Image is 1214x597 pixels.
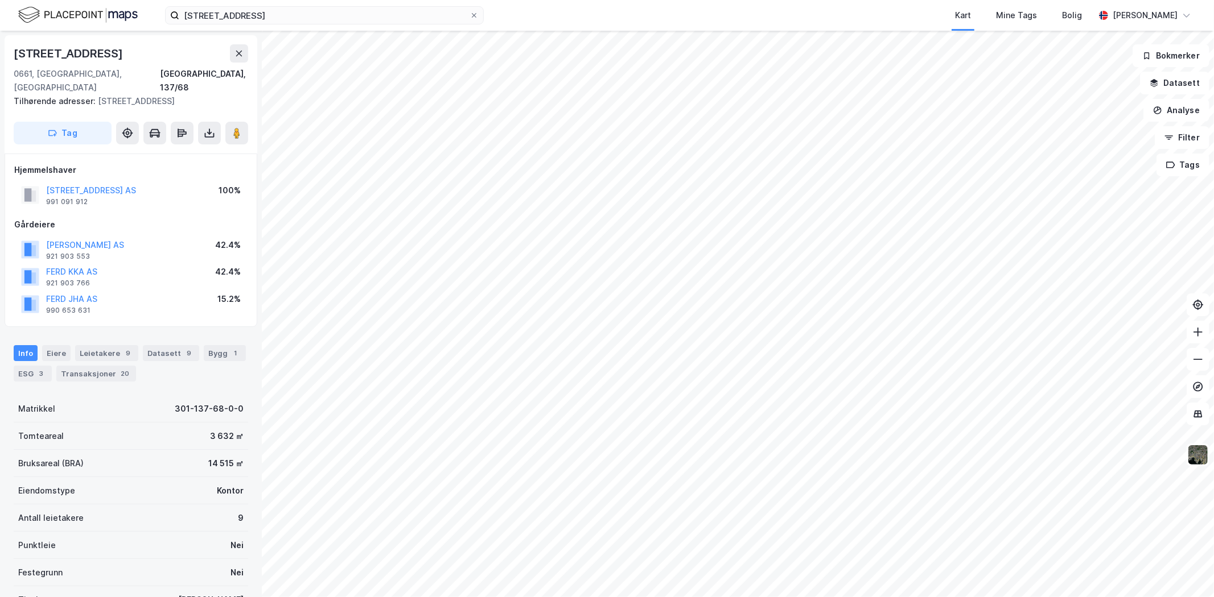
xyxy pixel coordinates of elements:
[18,484,75,498] div: Eiendomstype
[18,457,84,470] div: Bruksareal (BRA)
[210,429,244,443] div: 3 632 ㎡
[1155,126,1209,149] button: Filter
[18,566,63,579] div: Festegrunn
[75,345,138,361] div: Leietakere
[1143,99,1209,122] button: Analyse
[18,402,55,416] div: Matrikkel
[46,306,90,315] div: 990 653 631
[14,44,125,63] div: [STREET_ADDRESS]
[996,9,1037,22] div: Mine Tags
[14,122,112,144] button: Tag
[204,345,246,361] div: Bygg
[56,366,136,382] div: Transaksjoner
[183,347,195,359] div: 9
[14,163,248,177] div: Hjemmelshaver
[14,94,239,108] div: [STREET_ADDRESS]
[18,429,64,443] div: Tomteareal
[1157,154,1209,176] button: Tags
[14,67,160,94] div: 0661, [GEOGRAPHIC_DATA], [GEOGRAPHIC_DATA]
[143,345,199,361] div: Datasett
[179,7,470,24] input: Søk på adresse, matrikkel, gårdeiere, leietakere eller personer
[122,347,134,359] div: 9
[208,457,244,470] div: 14 515 ㎡
[217,484,244,498] div: Kontor
[215,238,241,252] div: 42.4%
[36,368,47,379] div: 3
[1157,542,1214,597] iframe: Chat Widget
[955,9,971,22] div: Kart
[14,96,98,106] span: Tilhørende adresser:
[231,538,244,552] div: Nei
[219,184,241,197] div: 100%
[14,218,248,231] div: Gårdeiere
[14,366,52,382] div: ESG
[230,347,241,359] div: 1
[160,67,248,94] div: [GEOGRAPHIC_DATA], 137/68
[46,279,90,288] div: 921 903 766
[238,511,244,525] div: 9
[1113,9,1178,22] div: [PERSON_NAME]
[42,345,71,361] div: Eiere
[217,292,241,306] div: 15.2%
[18,5,138,25] img: logo.f888ab2527a4732fd821a326f86c7f29.svg
[175,402,244,416] div: 301-137-68-0-0
[18,538,56,552] div: Punktleie
[18,511,84,525] div: Antall leietakere
[1140,72,1209,94] button: Datasett
[1062,9,1082,22] div: Bolig
[46,252,90,261] div: 921 903 553
[46,197,88,206] div: 991 091 912
[118,368,131,379] div: 20
[14,345,38,361] div: Info
[1133,44,1209,67] button: Bokmerker
[215,265,241,279] div: 42.4%
[231,566,244,579] div: Nei
[1187,444,1209,466] img: 9k=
